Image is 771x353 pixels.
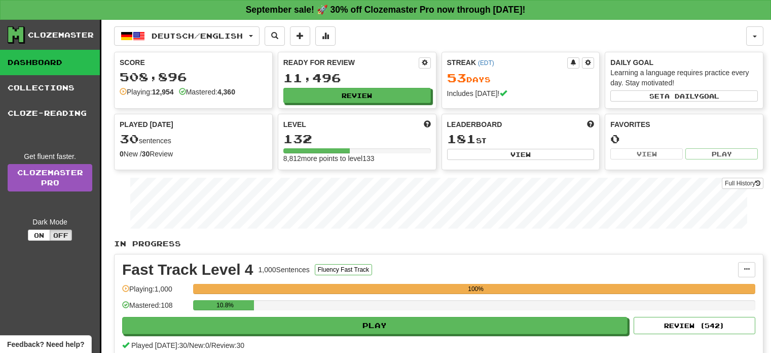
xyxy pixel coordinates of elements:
[685,148,758,159] button: Play
[290,26,310,46] button: Add sentence to collection
[246,5,526,15] strong: September sale! 🚀 30% off Clozemaster Pro now through [DATE]!
[315,264,372,275] button: Fluency Fast Track
[447,133,595,146] div: st
[120,150,124,158] strong: 0
[8,217,92,227] div: Dark Mode
[447,72,595,85] div: Day s
[114,26,260,46] button: Deutsch/English
[152,31,243,40] span: Deutsch / English
[478,59,494,67] a: (EDT)
[665,92,699,100] span: a daily
[120,133,267,146] div: sentences
[122,262,253,277] div: Fast Track Level 4
[610,57,758,68] div: Daily Goal
[283,88,431,103] button: Review
[122,317,628,334] button: Play
[209,341,211,349] span: /
[196,284,755,294] div: 100%
[142,150,150,158] strong: 30
[587,119,594,130] span: This week in points, UTC
[283,57,419,68] div: Ready for Review
[120,57,267,68] div: Score
[634,317,755,334] button: Review (542)
[28,230,50,241] button: On
[610,90,758,102] button: Seta dailygoal
[217,88,235,96] strong: 4,360
[447,57,568,68] div: Streak
[610,133,758,145] div: 0
[131,341,187,349] span: Played [DATE]: 30
[28,30,94,40] div: Clozemaster
[50,230,72,241] button: Off
[283,133,431,145] div: 132
[8,164,92,191] a: ClozemasterPro
[315,26,336,46] button: More stats
[8,151,92,162] div: Get fluent faster.
[259,265,310,275] div: 1,000 Sentences
[447,71,466,85] span: 53
[610,148,683,159] button: View
[265,26,285,46] button: Search sentences
[610,119,758,130] div: Favorites
[179,87,235,97] div: Mastered:
[120,149,267,159] div: New / Review
[283,119,306,130] span: Level
[114,239,763,249] p: In Progress
[120,71,267,83] div: 508,896
[120,119,173,130] span: Played [DATE]
[424,119,431,130] span: Score more points to level up
[447,149,595,160] button: View
[196,300,254,310] div: 10.8%
[447,88,595,99] div: Includes [DATE]!
[120,132,139,146] span: 30
[722,178,763,189] button: Full History
[610,68,758,88] div: Learning a language requires practice every day. Stay motivated!
[447,132,476,146] span: 181
[283,72,431,84] div: 11,496
[447,119,502,130] span: Leaderboard
[152,88,174,96] strong: 12,954
[211,341,244,349] span: Review: 30
[120,87,174,97] div: Playing:
[122,300,188,317] div: Mastered: 108
[187,341,189,349] span: /
[283,153,431,164] div: 8,812 more points to level 133
[189,341,209,349] span: New: 0
[122,284,188,301] div: Playing: 1,000
[7,339,84,349] span: Open feedback widget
